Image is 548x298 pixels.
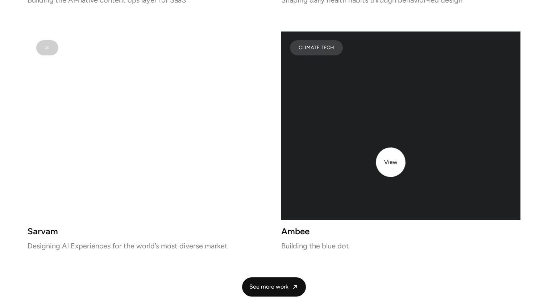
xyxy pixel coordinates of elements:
[28,228,267,235] h3: Sarvam
[249,283,288,291] span: See more work
[281,32,520,249] a: work-card-imageClimate TechAmbeeBuilding the blue dot
[281,243,520,248] p: Building the blue dot
[45,46,50,50] div: AI
[242,277,306,297] a: See more work
[28,243,267,248] p: Designing AI Experiences for the world’s most diverse market
[299,46,334,50] div: Climate Tech
[28,32,267,249] a: AISarvamDesigning AI Experiences for the world’s most diverse market
[281,228,520,235] h3: Ambee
